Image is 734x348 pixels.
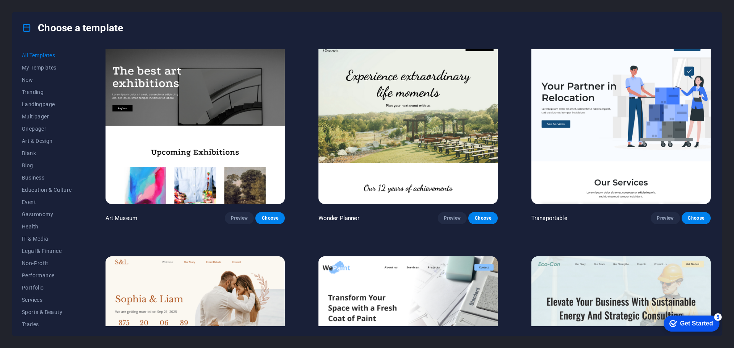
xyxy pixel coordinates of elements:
span: My Templates [22,65,72,71]
span: New [22,77,72,83]
button: Choose [682,212,711,224]
span: Trades [22,321,72,327]
button: Preview [225,212,254,224]
button: Trending [22,86,72,98]
button: Services [22,294,72,306]
img: Art Museum [106,39,285,204]
button: Onepager [22,123,72,135]
span: IT & Media [22,236,72,242]
span: Multipager [22,113,72,120]
button: Multipager [22,110,72,123]
button: My Templates [22,62,72,74]
button: Non-Profit [22,257,72,269]
span: Preview [231,215,248,221]
button: IT & Media [22,233,72,245]
button: Preview [651,212,680,224]
span: Preview [657,215,674,221]
span: Blog [22,162,72,168]
span: Sports & Beauty [22,309,72,315]
span: Performance [22,272,72,278]
button: Sports & Beauty [22,306,72,318]
p: Wonder Planner [318,214,359,222]
p: Art Museum [106,214,137,222]
button: Event [22,196,72,208]
span: Choose [261,215,278,221]
span: Gastronomy [22,211,72,217]
button: Gastronomy [22,208,72,220]
span: Trending [22,89,72,95]
button: Blank [22,147,72,159]
p: Transportable [531,214,567,222]
button: Choose [255,212,284,224]
button: Portfolio [22,282,72,294]
span: Non-Profit [22,260,72,266]
button: Legal & Finance [22,245,72,257]
span: Choose [688,215,705,221]
span: Health [22,223,72,230]
h4: Choose a template [22,22,123,34]
button: Health [22,220,72,233]
button: All Templates [22,49,72,62]
button: Preview [438,212,467,224]
div: Get Started [23,8,55,15]
span: Landingpage [22,101,72,107]
span: Preview [444,215,461,221]
img: Transportable [531,39,711,204]
span: Legal & Finance [22,248,72,254]
button: Business [22,172,72,184]
button: Choose [468,212,497,224]
span: All Templates [22,52,72,58]
div: Get Started 5 items remaining, 0% complete [6,4,62,20]
span: Education & Culture [22,187,72,193]
button: Art & Design [22,135,72,147]
button: Performance [22,269,72,282]
button: Landingpage [22,98,72,110]
div: 5 [57,2,64,9]
button: Blog [22,159,72,172]
span: Event [22,199,72,205]
span: Services [22,297,72,303]
button: Trades [22,318,72,330]
button: New [22,74,72,86]
span: Business [22,175,72,181]
button: Education & Culture [22,184,72,196]
span: Portfolio [22,285,72,291]
span: Blank [22,150,72,156]
span: Choose [474,215,491,221]
span: Onepager [22,126,72,132]
span: Art & Design [22,138,72,144]
img: Wonder Planner [318,39,498,204]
